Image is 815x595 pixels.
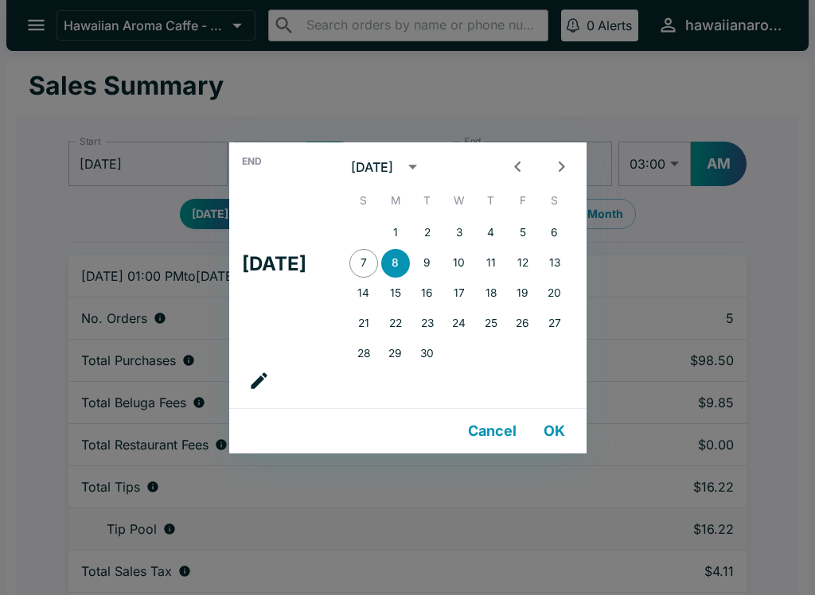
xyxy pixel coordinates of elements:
[477,219,505,247] button: 4
[540,279,569,308] button: 20
[445,185,474,217] span: Wednesday
[509,185,537,217] span: Friday
[547,152,576,181] button: Next month
[540,219,569,247] button: 6
[242,364,276,398] button: calendar view is open, go to text input view
[381,249,410,278] button: 8
[349,309,378,338] button: 21
[242,155,262,168] span: End
[529,415,580,447] button: OK
[413,219,442,247] button: 2
[349,279,378,308] button: 14
[540,185,569,217] span: Saturday
[509,219,537,247] button: 5
[445,279,474,308] button: 17
[381,309,410,338] button: 22
[413,340,442,368] button: 30
[445,219,474,247] button: 3
[381,279,410,308] button: 15
[509,249,537,278] button: 12
[413,185,442,217] span: Tuesday
[349,340,378,368] button: 28
[445,309,474,338] button: 24
[413,249,442,278] button: 9
[540,309,569,338] button: 27
[398,152,427,181] button: calendar view is open, switch to year view
[503,152,532,181] button: Previous month
[381,185,410,217] span: Monday
[349,249,378,278] button: 7
[477,185,505,217] span: Thursday
[445,249,474,278] button: 10
[351,159,393,175] div: [DATE]
[509,279,537,308] button: 19
[477,279,505,308] button: 18
[381,219,410,247] button: 1
[477,249,505,278] button: 11
[242,252,306,276] h4: [DATE]
[509,309,537,338] button: 26
[381,340,410,368] button: 29
[349,185,378,217] span: Sunday
[413,279,442,308] button: 16
[462,415,523,447] button: Cancel
[540,249,569,278] button: 13
[477,309,505,338] button: 25
[413,309,442,338] button: 23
